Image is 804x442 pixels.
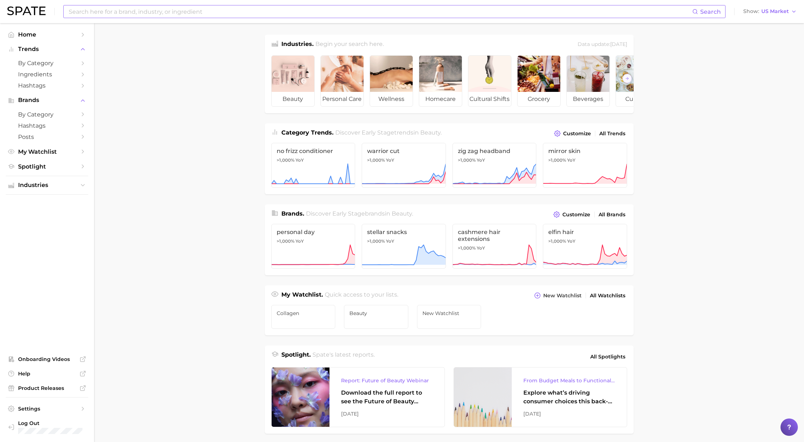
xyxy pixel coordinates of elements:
span: >1,000% [367,157,385,163]
span: All Trends [599,131,625,137]
span: >1,000% [367,238,385,244]
span: YoY [295,157,304,163]
span: Help [18,370,76,377]
div: From Budget Meals to Functional Snacks: Food & Beverage Trends Shaping Consumer Behavior This Sch... [523,376,615,385]
a: personal care [320,55,364,107]
a: My Watchlist [6,146,88,157]
a: homecare [419,55,462,107]
span: Customize [562,212,590,218]
a: Beauty [344,305,408,329]
a: Collagen [271,305,336,329]
a: All Spotlights [588,350,627,363]
span: Hashtags [18,82,76,89]
span: stellar snacks [367,229,441,235]
span: New Watchlist [543,293,582,299]
span: All Spotlights [590,352,625,361]
a: by Category [6,109,88,120]
span: Beauty [349,310,403,316]
a: cultural shifts [468,55,511,107]
span: Collagen [277,310,330,316]
a: warrior cut>1,000% YoY [362,143,446,188]
span: My Watchlist [18,148,76,155]
a: All Trends [597,129,627,139]
span: YoY [477,157,485,163]
h1: Industries. [281,40,314,50]
a: Ingredients [6,69,88,80]
a: culinary [616,55,659,107]
span: >1,000% [548,157,566,163]
div: Explore what’s driving consumer choices this back-to-school season From budget-friendly meals to ... [523,388,615,406]
a: no frizz conditioner>1,000% YoY [271,143,356,188]
a: Home [6,29,88,40]
span: New Watchlist [422,310,476,316]
span: personal care [321,92,363,106]
button: Industries [6,180,88,191]
div: [DATE] [523,409,615,418]
span: YoY [386,157,394,163]
a: personal day>1,000% YoY [271,224,356,269]
span: Trends [18,46,76,52]
a: elfin hair>1,000% YoY [543,224,627,269]
span: no frizz conditioner [277,148,350,154]
a: Posts [6,131,88,143]
span: Product Releases [18,385,76,391]
a: Report: Future of Beauty WebinarDownload the full report to see the Future of Beauty trends we un... [271,367,445,427]
span: YoY [477,245,485,251]
a: Hashtags [6,120,88,131]
div: Data update: [DATE] [578,40,627,50]
span: by Category [18,111,76,118]
span: cultural shifts [468,92,511,106]
span: >1,000% [277,157,294,163]
span: zig zag headband [458,148,531,154]
input: Search here for a brand, industry, or ingredient [68,5,692,18]
a: Spotlight [6,161,88,172]
button: New Watchlist [532,290,583,301]
span: >1,000% [458,245,476,251]
a: New Watchlist [417,305,481,329]
span: homecare [419,92,462,106]
button: ShowUS Market [741,7,799,16]
a: zig zag headband>1,000% YoY [452,143,537,188]
span: Log Out [18,420,82,426]
span: personal day [277,229,350,235]
button: Customize [552,209,592,220]
span: YoY [295,238,304,244]
h1: My Watchlist. [281,290,323,301]
a: mirror skin>1,000% YoY [543,143,627,188]
span: YoY [386,238,394,244]
a: cashmere hair extensions>1,000% YoY [452,224,537,269]
span: Onboarding Videos [18,356,76,362]
h1: Spotlight. [281,350,311,363]
a: Help [6,368,88,379]
button: Scroll Right [622,74,632,83]
span: beauty [272,92,314,106]
span: beauty [420,129,441,136]
span: culinary [616,92,659,106]
span: Hashtags [18,122,76,129]
a: Onboarding Videos [6,354,88,365]
span: All Watchlists [590,293,625,299]
span: Ingredients [18,71,76,78]
a: Product Releases [6,383,88,394]
span: Brands [18,97,76,103]
div: [DATE] [341,409,433,418]
h2: Spate's latest reports. [312,350,375,363]
span: Search [700,8,721,15]
a: by Category [6,58,88,69]
a: Settings [6,403,88,414]
span: Show [743,9,759,13]
a: grocery [517,55,561,107]
span: Home [18,31,76,38]
span: Brands . [281,210,304,217]
span: Discover Early Stage trends in . [335,129,442,136]
span: Spotlight [18,163,76,170]
span: mirror skin [548,148,622,154]
span: >1,000% [277,238,294,244]
a: Log out. Currently logged in with e-mail raj@netrush.com. [6,418,88,436]
span: US Market [761,9,789,13]
div: Report: Future of Beauty Webinar [341,376,433,385]
span: grocery [518,92,560,106]
span: warrior cut [367,148,441,154]
span: Industries [18,182,76,188]
button: Brands [6,95,88,106]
